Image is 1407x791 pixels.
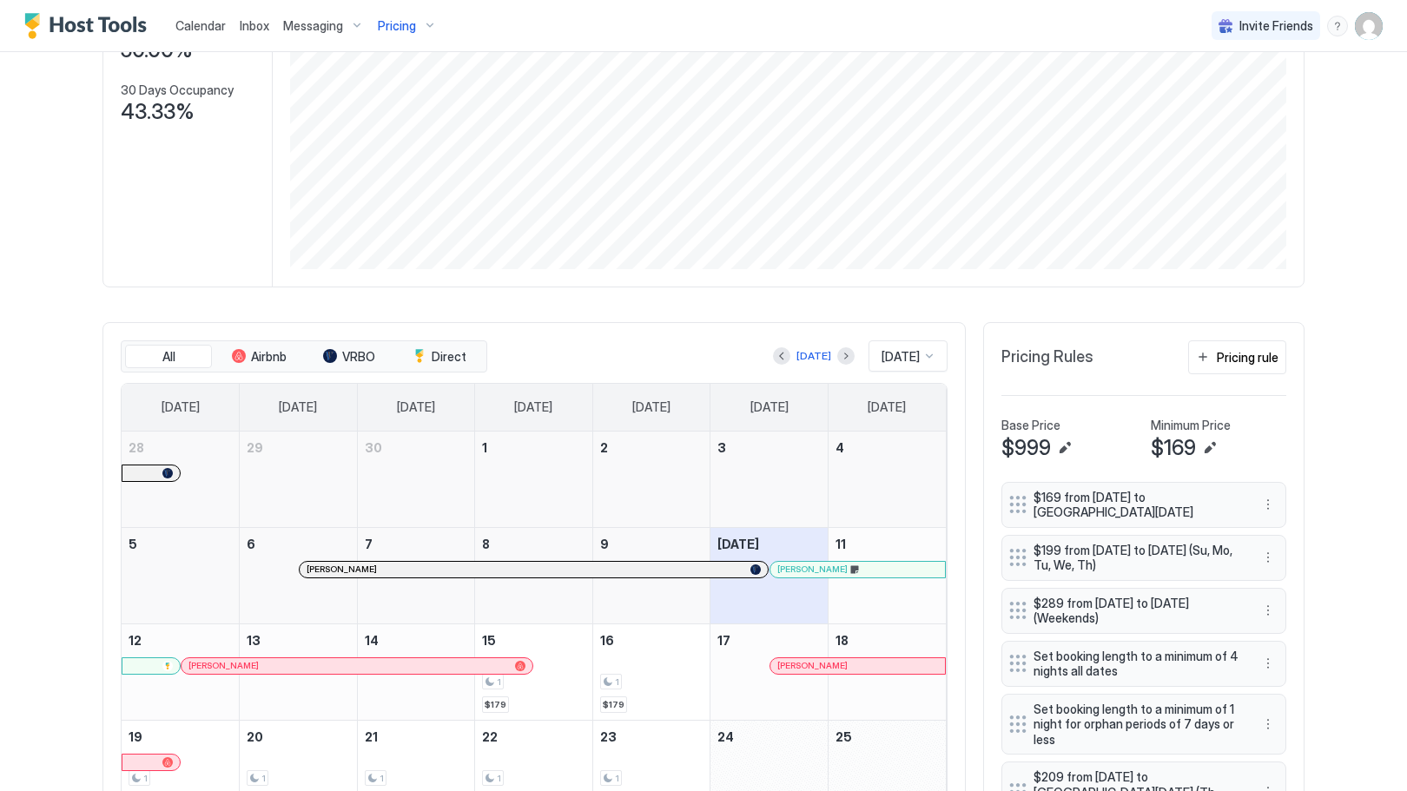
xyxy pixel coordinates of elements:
span: Pricing [378,18,416,34]
td: October 8, 2025 [475,527,593,623]
td: October 4, 2025 [828,432,946,528]
span: 1 [261,773,266,784]
span: 21 [365,729,378,744]
td: September 30, 2025 [357,432,475,528]
a: October 20, 2025 [240,721,357,753]
div: menu [1327,16,1348,36]
a: October 19, 2025 [122,721,239,753]
span: Pricing Rules [1001,347,1093,367]
button: Airbnb [215,345,302,369]
a: October 23, 2025 [593,721,710,753]
td: October 17, 2025 [710,623,829,720]
span: 29 [247,440,263,455]
div: Pricing rule [1217,348,1278,366]
button: [DATE] [794,346,834,366]
span: 9 [600,537,609,551]
a: October 9, 2025 [593,528,710,560]
span: $179 [603,699,624,710]
span: [DATE] [868,399,906,415]
a: October 17, 2025 [710,624,828,656]
button: Previous month [773,347,790,365]
span: [PERSON_NAME] [307,564,377,575]
span: Set booking length to a minimum of 1 night for orphan periods of 7 days or less [1034,702,1240,748]
span: [DATE] [882,349,920,365]
a: Monday [261,384,334,431]
div: [PERSON_NAME] [307,564,761,575]
div: menu [1258,653,1278,674]
span: 20 [247,729,263,744]
div: [PERSON_NAME] [777,564,938,575]
span: 1 [143,773,148,784]
a: September 28, 2025 [122,432,239,464]
span: 16 [600,633,614,648]
div: [PERSON_NAME] [777,660,938,671]
span: 18 [836,633,849,648]
span: 28 [129,440,144,455]
span: 19 [129,729,142,744]
td: October 1, 2025 [475,432,593,528]
td: October 10, 2025 [710,527,829,623]
span: 7 [365,537,373,551]
span: [DATE] [279,399,317,415]
span: [PERSON_NAME] [188,660,259,671]
td: October 7, 2025 [357,527,475,623]
span: 1 [497,773,501,784]
span: 4 [836,440,844,455]
span: Messaging [283,18,343,34]
div: $169 from [DATE] to [GEOGRAPHIC_DATA][DATE] menu [1001,482,1286,528]
td: October 13, 2025 [240,623,358,720]
td: October 2, 2025 [592,432,710,528]
span: 1 [615,676,619,688]
span: Calendar [175,18,226,33]
a: October 16, 2025 [593,624,710,656]
td: October 16, 2025 [592,623,710,720]
span: 17 [717,633,730,648]
span: Minimum Price [1151,418,1231,433]
a: October 5, 2025 [122,528,239,560]
a: Thursday [615,384,688,431]
button: Next month [837,347,855,365]
a: October 3, 2025 [710,432,828,464]
span: $169 from [DATE] to [GEOGRAPHIC_DATA][DATE] [1034,490,1240,520]
div: $289 from [DATE] to [DATE] (Weekends) menu [1001,588,1286,634]
a: Tuesday [380,384,452,431]
span: 14 [365,633,379,648]
td: October 6, 2025 [240,527,358,623]
span: 15 [482,633,496,648]
span: [DATE] [717,537,759,551]
span: Invite Friends [1239,18,1313,34]
a: October 25, 2025 [829,721,946,753]
div: menu [1258,714,1278,735]
span: VRBO [342,349,375,365]
div: Set booking length to a minimum of 4 nights all dates menu [1001,641,1286,687]
span: All [162,349,175,365]
button: Pricing rule [1188,340,1286,374]
span: Base Price [1001,418,1060,433]
span: 12 [129,633,142,648]
td: October 3, 2025 [710,432,829,528]
span: Inbox [240,18,269,33]
a: Wednesday [497,384,570,431]
span: 1 [497,676,501,688]
span: 1 [380,773,384,784]
span: 25 [836,729,852,744]
a: Host Tools Logo [24,13,155,39]
span: [DATE] [632,399,670,415]
a: October 14, 2025 [358,624,475,656]
span: $289 from [DATE] to [DATE] (Weekends) [1034,596,1240,626]
button: More options [1258,494,1278,515]
button: More options [1258,653,1278,674]
button: All [125,345,212,369]
a: September 29, 2025 [240,432,357,464]
span: 5 [129,537,137,551]
a: Saturday [850,384,923,431]
div: [PERSON_NAME] [188,660,525,671]
a: October 12, 2025 [122,624,239,656]
a: October 24, 2025 [710,721,828,753]
a: Sunday [144,384,217,431]
span: [PERSON_NAME] [777,564,848,575]
td: October 12, 2025 [122,623,240,720]
a: October 10, 2025 [710,528,828,560]
span: Direct [432,349,466,365]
